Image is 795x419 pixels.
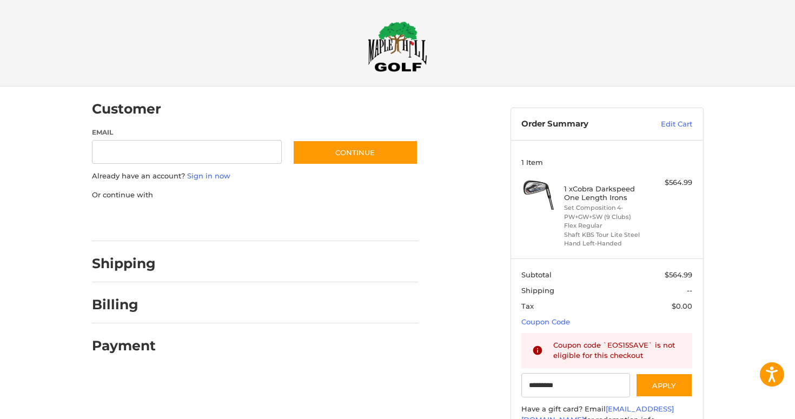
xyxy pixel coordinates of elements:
h2: Billing [92,296,155,313]
span: $564.99 [665,270,692,279]
label: Email [92,128,282,137]
h4: 1 x Cobra Darkspeed One Length Irons [564,184,647,202]
iframe: PayPal-venmo [271,211,353,230]
h2: Payment [92,337,156,354]
a: Sign in now [187,171,230,180]
span: Tax [521,302,534,310]
span: $0.00 [672,302,692,310]
p: Or continue with [92,190,418,201]
h3: Order Summary [521,119,638,130]
div: Coupon code `EOS15SAVE` is not eligible for this checkout [553,340,682,361]
button: Continue [293,140,418,165]
img: Maple Hill Golf [368,21,427,72]
li: Shaft KBS Tour Lite Steel [564,230,647,240]
h2: Customer [92,101,161,117]
span: -- [687,286,692,295]
span: Shipping [521,286,554,295]
li: Set Composition 4-PW+GW+SW (9 Clubs) [564,203,647,221]
iframe: PayPal-paypal [88,211,169,230]
input: Gift Certificate or Coupon Code [521,373,630,397]
li: Hand Left-Handed [564,239,647,248]
p: Already have an account? [92,171,418,182]
li: Flex Regular [564,221,647,230]
h3: 1 Item [521,158,692,167]
span: Subtotal [521,270,552,279]
iframe: PayPal-paylater [180,211,261,230]
button: Apply [635,373,693,397]
h2: Shipping [92,255,156,272]
div: $564.99 [650,177,692,188]
a: Edit Cart [638,119,692,130]
a: Coupon Code [521,317,570,326]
